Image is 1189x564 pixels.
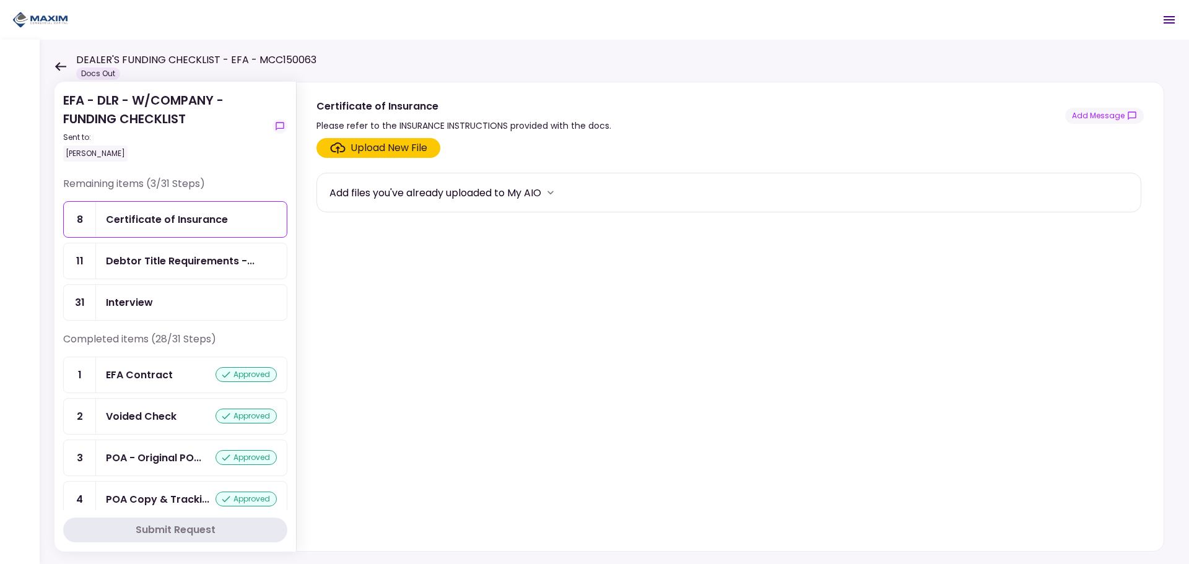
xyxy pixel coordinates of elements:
div: Certificate of InsurancePlease refer to the INSURANCE INSTRUCTIONS provided with the docs.show-me... [296,82,1164,552]
div: approved [216,367,277,382]
div: Docs Out [76,67,120,80]
div: 31 [64,285,96,320]
div: [PERSON_NAME] [63,145,128,162]
div: Remaining items (3/31 Steps) [63,176,287,201]
div: 1 [64,357,96,393]
div: 4 [64,482,96,517]
span: Click here to upload the required document [316,138,440,158]
button: show-messages [1065,108,1144,124]
div: Debtor Title Requirements - Other Requirements [106,253,255,269]
div: Sent to: [63,132,268,143]
div: EFA Contract [106,367,173,383]
div: Interview [106,295,153,310]
a: 8Certificate of Insurance [63,201,287,238]
a: 2Voided Checkapproved [63,398,287,435]
div: approved [216,492,277,506]
img: Partner icon [12,11,68,29]
div: POA Copy & Tracking Receipt [106,492,209,507]
div: EFA - DLR - W/COMPANY - FUNDING CHECKLIST [63,91,268,162]
div: 2 [64,399,96,434]
h1: DEALER'S FUNDING CHECKLIST - EFA - MCC150063 [76,53,316,67]
a: 31Interview [63,284,287,321]
div: 11 [64,243,96,279]
div: 8 [64,202,96,237]
button: more [541,183,560,202]
a: 4POA Copy & Tracking Receiptapproved [63,481,287,518]
div: Add files you've already uploaded to My AIO [329,185,541,201]
div: 3 [64,440,96,475]
div: Submit Request [136,523,216,537]
div: Certificate of Insurance [316,98,611,114]
button: Submit Request [63,518,287,542]
div: approved [216,450,277,465]
div: approved [216,409,277,423]
button: show-messages [272,119,287,134]
div: Completed items (28/31 Steps) [63,332,287,357]
div: Upload New File [351,141,427,155]
div: Certificate of Insurance [106,212,228,227]
a: 1EFA Contractapproved [63,357,287,393]
button: Open menu [1154,5,1184,35]
a: 11Debtor Title Requirements - Other Requirements [63,243,287,279]
div: POA - Original POA (not CA or GA) [106,450,201,466]
a: 3POA - Original POA (not CA or GA)approved [63,440,287,476]
div: Voided Check [106,409,176,424]
div: Please refer to the INSURANCE INSTRUCTIONS provided with the docs. [316,118,611,133]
